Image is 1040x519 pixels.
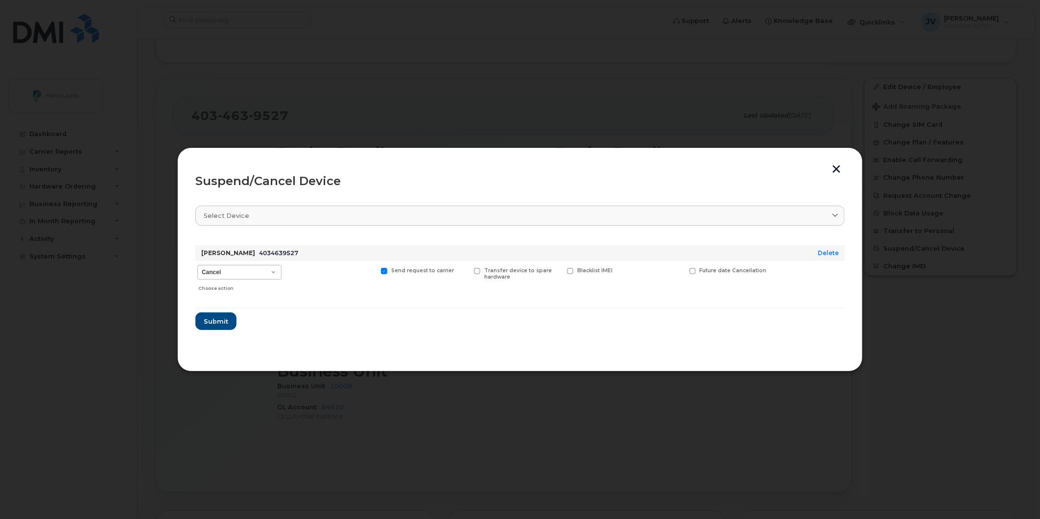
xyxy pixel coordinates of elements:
[555,268,560,273] input: Blacklist IMEI
[577,267,613,274] span: Blacklist IMEI
[195,175,845,187] div: Suspend/Cancel Device
[198,281,282,292] div: Choose action
[818,249,839,257] a: Delete
[462,268,467,273] input: Transfer device to spare hardware
[204,211,249,220] span: Select device
[678,268,683,273] input: Future date Cancellation
[259,249,298,257] span: 4034639527
[391,267,454,274] span: Send request to carrier
[195,206,845,226] a: Select device
[204,317,228,326] span: Submit
[484,267,552,280] span: Transfer device to spare hardware
[195,312,236,330] button: Submit
[369,268,374,273] input: Send request to carrier
[201,249,255,257] strong: [PERSON_NAME]
[700,267,767,274] span: Future date Cancellation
